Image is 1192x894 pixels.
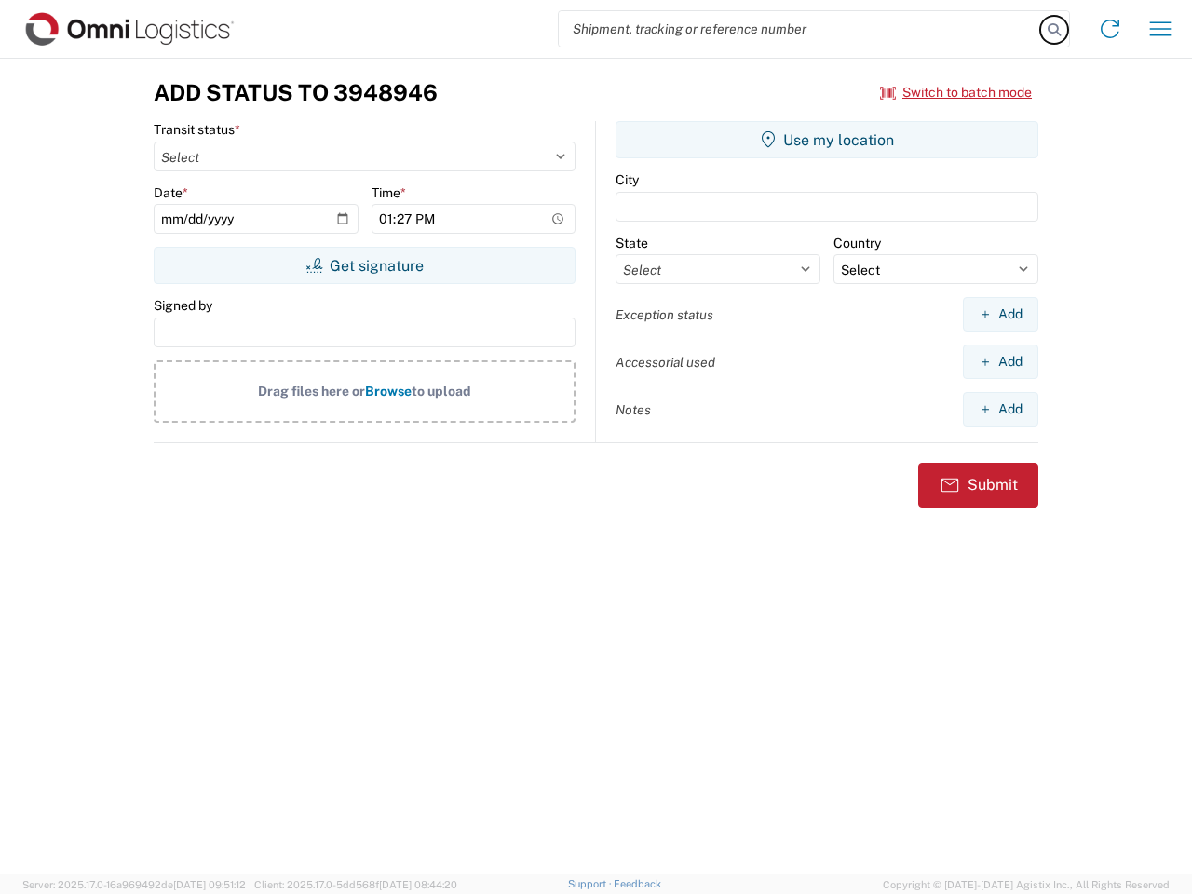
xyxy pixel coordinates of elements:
[154,184,188,201] label: Date
[963,345,1038,379] button: Add
[258,384,365,399] span: Drag files here or
[616,235,648,251] label: State
[833,235,881,251] label: Country
[963,297,1038,332] button: Add
[154,297,212,314] label: Signed by
[154,79,438,106] h3: Add Status to 3948946
[616,121,1038,158] button: Use my location
[616,306,713,323] label: Exception status
[372,184,406,201] label: Time
[173,879,246,890] span: [DATE] 09:51:12
[963,392,1038,427] button: Add
[616,354,715,371] label: Accessorial used
[568,878,615,889] a: Support
[154,121,240,138] label: Transit status
[254,879,457,890] span: Client: 2025.17.0-5dd568f
[883,876,1170,893] span: Copyright © [DATE]-[DATE] Agistix Inc., All Rights Reserved
[880,77,1032,108] button: Switch to batch mode
[154,247,576,284] button: Get signature
[22,879,246,890] span: Server: 2025.17.0-16a969492de
[616,171,639,188] label: City
[365,384,412,399] span: Browse
[559,11,1041,47] input: Shipment, tracking or reference number
[379,879,457,890] span: [DATE] 08:44:20
[412,384,471,399] span: to upload
[614,878,661,889] a: Feedback
[616,401,651,418] label: Notes
[918,463,1038,508] button: Submit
